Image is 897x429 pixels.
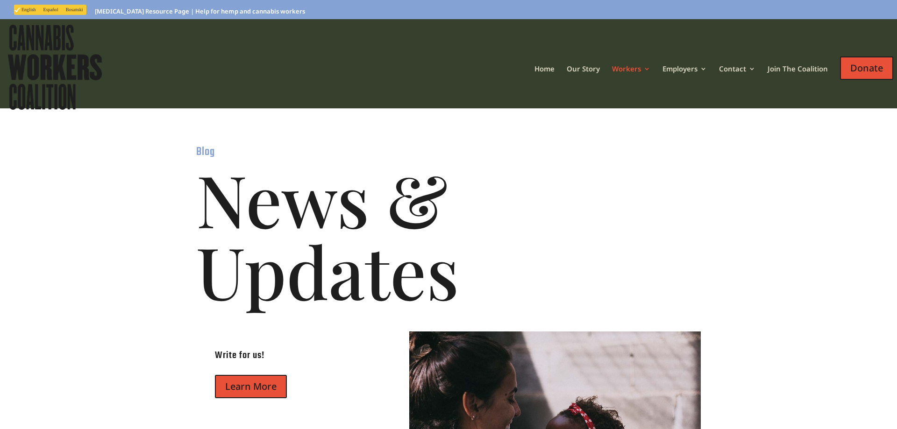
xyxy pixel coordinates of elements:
[840,47,893,105] a: Donate
[43,7,58,12] span: Español
[21,7,36,12] span: English
[196,143,215,161] span: Blog
[215,375,287,398] a: Learn More
[768,65,828,97] a: Join The Coalition
[95,8,305,19] a: [MEDICAL_DATA] Resource Page | Help for hemp and cannabis workers
[567,65,600,97] a: Our Story
[719,65,755,97] a: Contact
[14,6,40,14] a: English
[62,6,87,14] a: Bosanski
[840,56,893,80] span: Donate
[612,65,650,97] a: Workers
[534,65,555,97] a: Home
[66,7,83,12] span: Bosanski
[196,151,459,318] span: News & Updates
[662,65,707,97] a: Employers
[215,350,363,366] h2: Write for us!
[40,6,62,14] a: Español
[6,22,104,112] img: Cannabis Workers Coalition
